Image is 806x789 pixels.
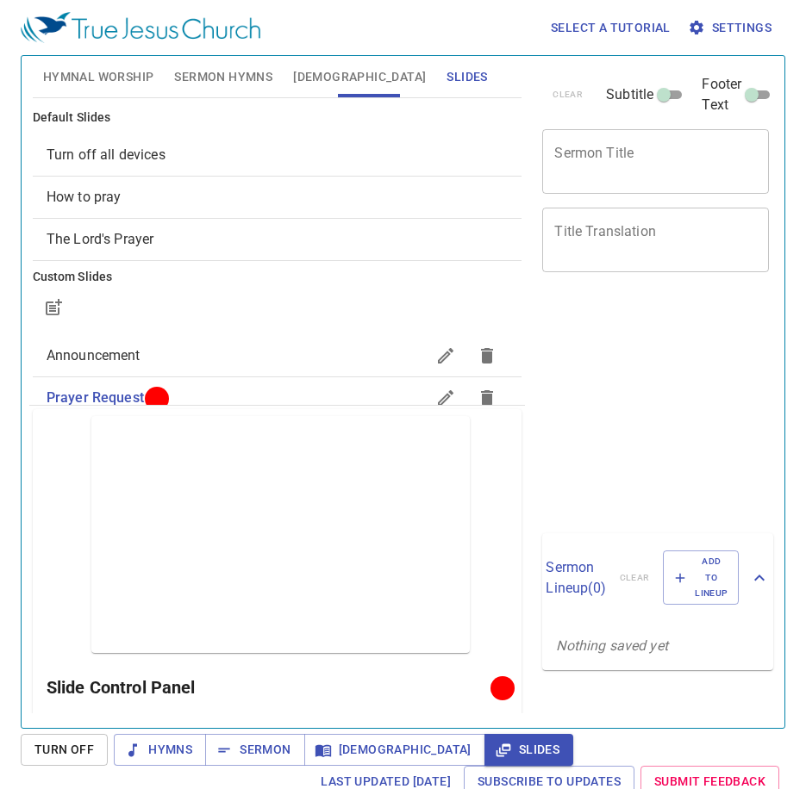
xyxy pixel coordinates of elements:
div: Turn off all devices [33,134,522,176]
iframe: from-child [535,290,726,527]
span: Add to Lineup [674,554,728,601]
button: Settings [684,12,778,44]
button: Slides [484,734,573,766]
button: [DEMOGRAPHIC_DATA] [304,734,485,766]
div: How to pray [33,177,522,218]
img: True Jesus Church [21,12,260,43]
span: Slides [447,66,487,88]
span: Hymnal Worship [43,66,154,88]
button: Select a tutorial [544,12,678,44]
h6: Custom Slides [33,268,522,287]
i: Nothing saved yet [556,637,668,654]
span: [object Object] [47,231,154,247]
span: Turn Off [34,739,94,761]
h6: Slide Control Panel [47,674,497,701]
span: Hymns [128,739,192,761]
span: Select a tutorial [551,17,671,39]
span: Footer Text [702,74,741,115]
div: Sermon Lineup(0)clearAdd to Lineup [542,533,773,622]
span: [object Object] [47,189,122,205]
span: Slides [498,739,559,761]
button: Sermon [205,734,304,766]
span: Subtitle [606,84,653,105]
span: [object Object] [47,146,166,163]
button: Hymns [114,734,206,766]
span: Settings [691,17,772,39]
span: Prayer Request [47,389,144,406]
span: Sermon Hymns [174,66,272,88]
button: Turn Off [21,734,108,766]
div: The Lord's Prayer [33,219,522,260]
span: Announcement [47,347,141,363]
h6: Default Slides [33,109,522,127]
div: Announcement [33,335,522,376]
span: [DEMOGRAPHIC_DATA] [293,66,426,88]
span: [DEMOGRAPHIC_DATA] [318,739,472,761]
div: Prayer Request [33,377,522,419]
button: Add to Lineup [663,550,739,605]
p: Sermon Lineup ( 0 ) [546,557,605,599]
span: Sermon [219,739,291,761]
